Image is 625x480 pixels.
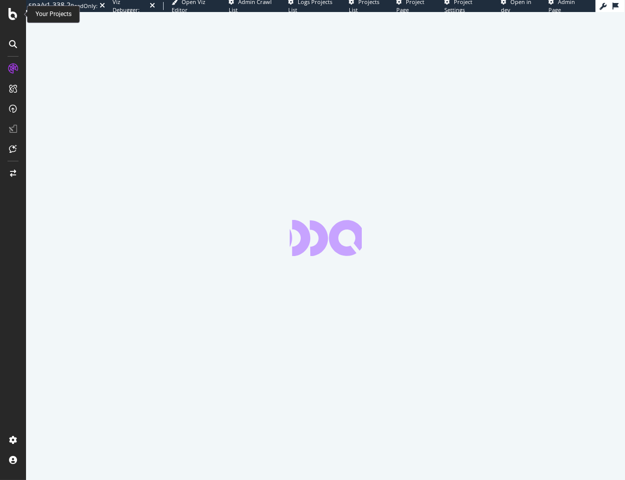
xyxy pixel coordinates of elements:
[36,10,72,19] div: Your Projects
[71,2,98,10] div: ReadOnly:
[290,220,362,256] div: animation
